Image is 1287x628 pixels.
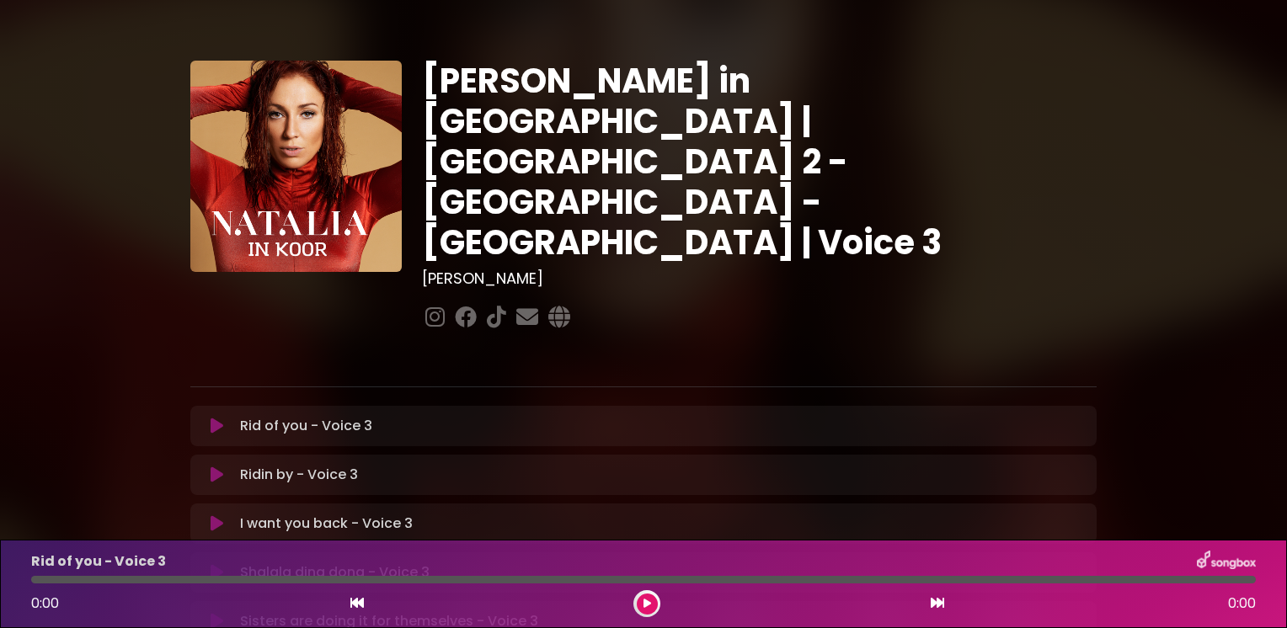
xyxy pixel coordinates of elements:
[422,61,1097,263] h1: [PERSON_NAME] in [GEOGRAPHIC_DATA] | [GEOGRAPHIC_DATA] 2 - [GEOGRAPHIC_DATA] - [GEOGRAPHIC_DATA] ...
[422,269,1097,288] h3: [PERSON_NAME]
[1228,593,1256,614] span: 0:00
[240,514,413,534] p: I want you back - Voice 3
[31,593,59,613] span: 0:00
[190,61,402,272] img: YTVS25JmS9CLUqXqkEhs
[240,465,358,485] p: Ridin by - Voice 3
[1197,551,1256,572] img: songbox-logo-white.png
[240,416,372,436] p: Rid of you - Voice 3
[31,551,166,572] p: Rid of you - Voice 3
